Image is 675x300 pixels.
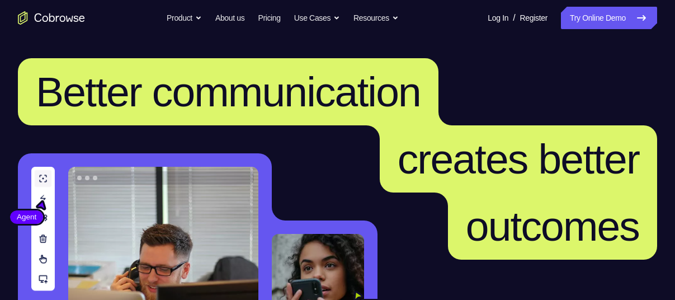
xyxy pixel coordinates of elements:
[513,11,515,25] span: /
[398,135,639,182] span: creates better
[18,11,85,25] a: Go to the home page
[353,7,399,29] button: Resources
[466,203,639,250] span: outcomes
[167,7,202,29] button: Product
[561,7,657,29] a: Try Online Demo
[258,7,280,29] a: Pricing
[215,7,244,29] a: About us
[36,68,421,115] span: Better communication
[520,7,547,29] a: Register
[488,7,508,29] a: Log In
[294,7,340,29] button: Use Cases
